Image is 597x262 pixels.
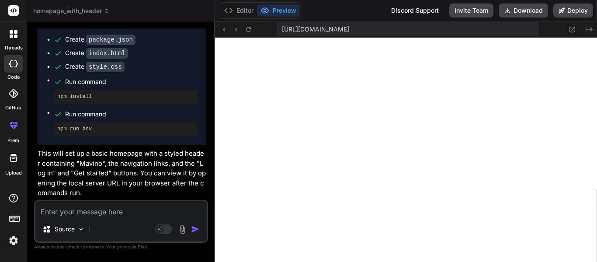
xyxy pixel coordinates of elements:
span: [URL][DOMAIN_NAME] [282,25,349,34]
button: Deploy [553,3,593,17]
pre: npm run dev [57,126,194,133]
span: homepage_with_header [33,7,110,15]
button: Editor [221,4,257,17]
button: Invite Team [449,3,493,17]
pre: npm install [57,93,194,100]
code: index.html [86,48,128,59]
span: privacy [117,244,133,249]
img: attachment [177,224,187,234]
code: package.json [86,35,135,45]
img: Pick Models [77,226,85,233]
label: code [7,73,20,81]
label: GitHub [5,104,21,112]
button: Preview [257,4,300,17]
label: Upload [5,169,22,177]
div: Discord Support [386,3,444,17]
iframe: Preview [215,38,597,262]
img: settings [6,233,21,248]
label: threads [4,44,23,52]
span: Run command [65,110,197,119]
code: style.css [86,62,125,72]
div: Create [65,35,135,44]
button: Download [499,3,548,17]
div: Create [65,49,128,58]
span: Run command [65,77,197,86]
div: Create [65,62,125,71]
label: prem [7,137,19,144]
p: Source [55,225,75,234]
img: icon [191,225,200,234]
p: Always double-check its answers. Your in Bind [34,243,208,251]
p: This will set up a basic homepage with a styled header containing "Mavino", the navigation links,... [38,149,206,198]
